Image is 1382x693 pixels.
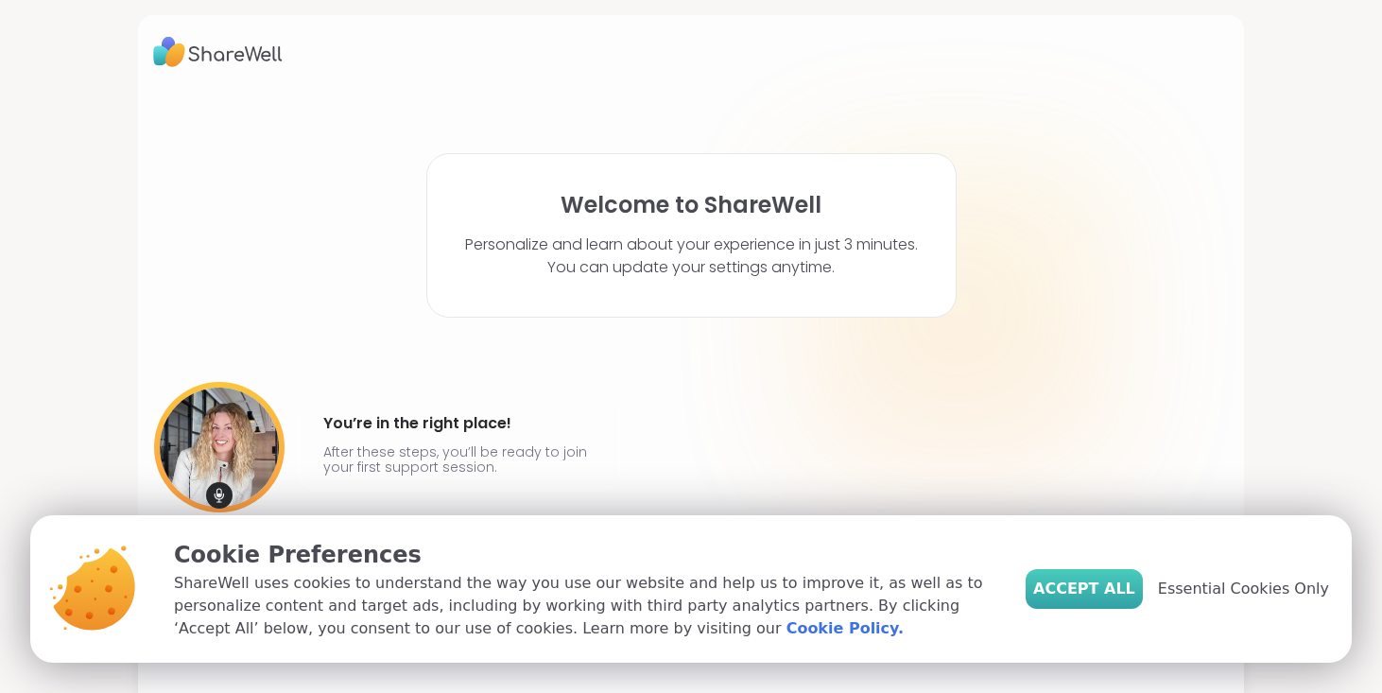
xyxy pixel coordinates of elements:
span: Essential Cookies Only [1158,578,1329,600]
img: User image [154,382,285,512]
p: Cookie Preferences [174,538,995,572]
p: ShareWell uses cookies to understand the way you use our website and help us to improve it, as we... [174,572,995,640]
a: Cookie Policy. [786,617,904,640]
h4: You’re in the right place! [323,408,596,439]
span: Accept All [1033,578,1135,600]
p: After these steps, you’ll be ready to join your first support session. [323,444,596,475]
h1: Welcome to ShareWell [561,192,821,218]
button: Accept All [1026,569,1143,609]
p: Personalize and learn about your experience in just 3 minutes. You can update your settings anytime. [465,234,918,279]
img: ShareWell Logo [153,30,283,74]
img: mic icon [206,482,233,509]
